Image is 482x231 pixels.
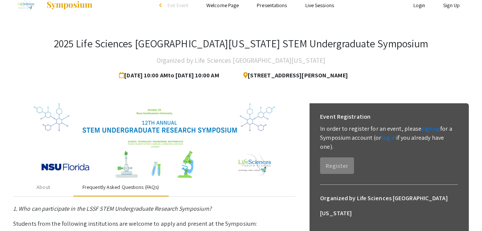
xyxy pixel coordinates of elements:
h3: 2025 Life Sciences [GEOGRAPHIC_DATA][US_STATE] STEM Undergraduate Symposium [54,37,429,50]
div: About [37,183,50,191]
iframe: Chat [6,197,32,225]
a: Presentations [257,2,287,9]
h6: Event Registration [320,109,371,124]
a: sign up [421,125,440,133]
h6: Organized by Life Sciences [GEOGRAPHIC_DATA][US_STATE] [320,191,458,221]
a: Live Sessions [305,2,334,9]
a: Sign Up [443,2,460,9]
span: Exit Event [168,2,188,9]
em: 1. Who can participate in the LSSF STEM Undergraduate Research Symposium? [13,205,212,213]
p: Students from the following institutions are welcome to apply and present at the Symposium: [13,219,296,228]
h4: Organized by Life Sciences [GEOGRAPHIC_DATA][US_STATE] [157,53,325,68]
img: Symposium by ForagerOne [46,1,93,10]
p: In order to register for an event, please for a Symposium account (or if you already have one). [320,124,458,151]
button: Register [320,157,354,174]
div: arrow_back_ios [159,3,164,8]
img: 32153a09-f8cb-4114-bf27-cfb6bc84fc69.png [34,103,275,178]
a: Welcome Page [206,2,239,9]
span: [STREET_ADDRESS][PERSON_NAME] [237,68,348,83]
div: Frequently Asked Questions (FAQs) [82,183,159,191]
a: Login [413,2,426,9]
span: [DATE] 10:00 AM to [DATE] 10:00 AM [119,68,222,83]
a: log in [381,134,396,142]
